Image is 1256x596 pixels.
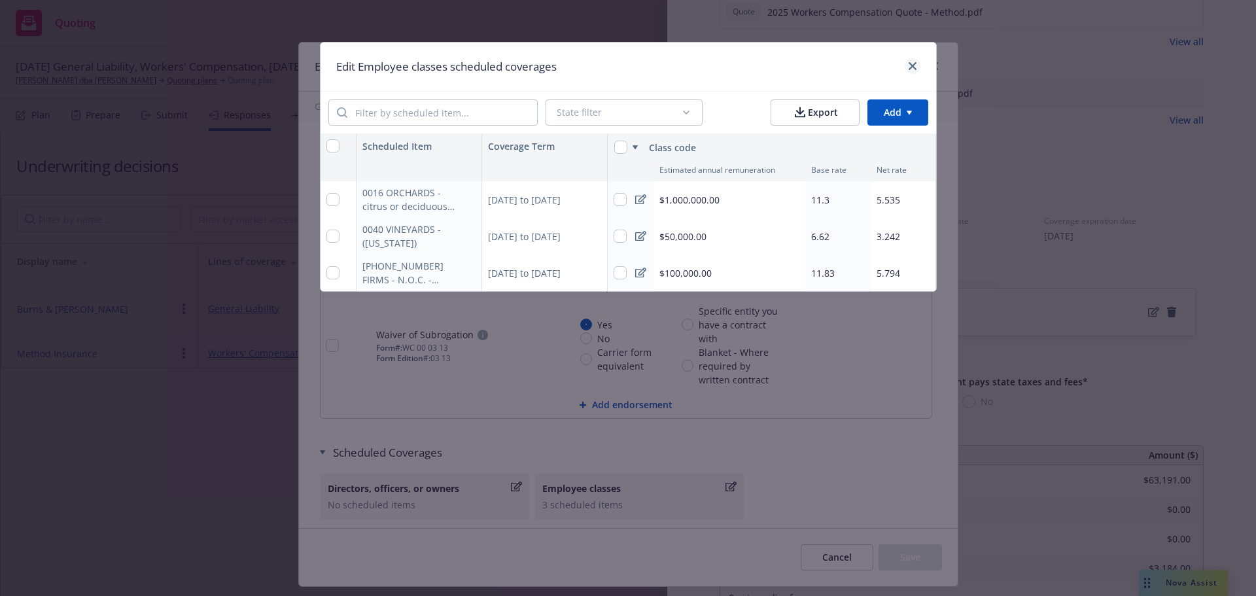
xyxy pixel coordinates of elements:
[659,230,706,243] span: $50,000.00
[905,58,920,74] a: close
[933,158,937,181] button: Resize column
[884,106,901,119] span: Add
[337,107,347,118] svg: Search
[659,266,712,280] span: $100,000.00
[362,186,461,213] div: 0016 ORCHARDS - citrus or deciduous fruits - (California)
[326,139,340,152] input: Select all
[877,267,900,279] span: 5.794
[605,158,609,181] button: Resize column
[480,158,483,181] button: Resize column
[326,193,340,206] input: Select
[659,193,720,207] span: $1,000,000.00
[811,194,829,206] span: 11.3
[614,230,627,243] input: Select
[649,141,905,154] div: Class code
[482,218,608,254] div: [DATE] to [DATE]
[347,100,537,125] input: Filter by scheduled item...
[614,141,627,154] input: Select all
[336,58,557,75] h1: Edit Employee classes scheduled coverages
[877,230,900,243] span: 3.242
[654,158,805,181] div: Estimated annual remuneration
[482,181,608,218] div: [DATE] to [DATE]
[362,222,461,250] div: 0040 VINEYARDS - (California)
[362,259,461,287] div: 7219(1) TRUCKING FIRMS - N.O.C. - including terminal employees and mechanics - (California)
[482,254,608,291] div: [DATE] to [DATE]
[867,99,928,126] button: Add
[357,134,482,158] div: Scheduled Item
[557,106,681,119] div: State filter
[614,266,627,279] input: Select
[803,158,807,181] button: Resize column
[482,134,608,158] div: Coverage Term
[811,230,829,243] span: 6.62
[326,266,340,279] input: Select
[877,194,900,206] span: 5.535
[871,158,936,181] div: Net rate
[868,158,872,181] button: Resize column
[805,158,871,181] div: Base rate
[614,193,627,206] input: Select
[771,99,860,126] button: Export
[811,267,835,279] span: 11.83
[326,230,340,243] input: Select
